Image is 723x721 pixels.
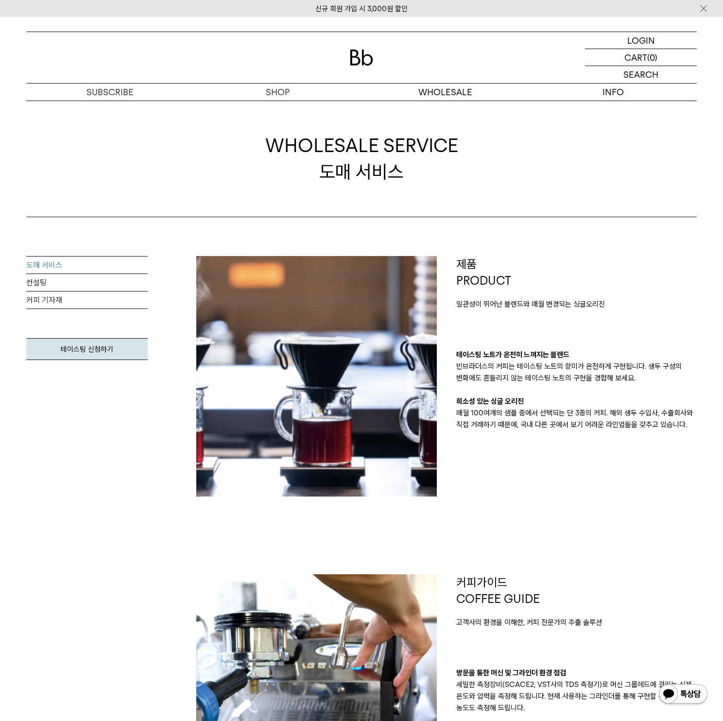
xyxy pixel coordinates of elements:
p: WHOLESALE [361,84,529,101]
span: WHOLESALE SERVICE [265,133,458,158]
a: SUBSCRIBE [26,84,194,101]
img: 카카오톡 채널 1:1 채팅 버튼 [658,683,708,706]
p: LOGIN [627,32,655,49]
img: 로고 [350,50,373,66]
a: 커피 기자재 [26,292,148,309]
p: (0) [647,49,657,66]
p: 매월 100여개의 샘플 중에서 선택되는 단 3종의 커피. 해외 생두 수입사, 수출회사와 직접 거래하기 때문에, 국내 다른 곳에서 보기 어려운 라인업들을 갖추고 있습니다. [456,407,697,430]
p: 테이스팅 노트가 온전히 느껴지는 블렌드 [456,349,697,360]
p: 빈브라더스의 커피는 테이스팅 노트의 향미가 온전하게 구현됩니다. 생두 구성의 변화에도 흔들리지 않는 테이스팅 노트의 구현을 경험해 보세요. [456,360,697,384]
a: LOGIN [585,32,697,49]
p: SEARCH [623,66,658,83]
a: CART (0) [585,49,697,66]
p: 제품 PRODUCT [456,256,697,289]
p: 세밀한 측정장비(SCACE2, VST사의 TDS 측정기)로 머신 그룹헤드에 걸리는 실제 온도와 압력을 측정해 드립니다. 현재 사용하는 그라인더를 통해 구현할 수 있는 농도도 ... [456,679,697,714]
p: 희소성 있는 싱글 오리진 [456,395,697,407]
div: 도매 서비스 [265,133,458,184]
a: 신규 회원 가입 시 3,000원 할인 [315,4,408,13]
a: 테이스팅 신청하기 [26,338,148,360]
a: 도매 서비스 [26,257,148,274]
a: SHOP [194,84,361,101]
p: 방문을 통한 머신 및 그라인더 환경 점검 [456,667,697,679]
p: INFO [529,84,697,101]
a: 컨설팅 [26,274,148,292]
p: 일관성이 뛰어난 블렌드와 매월 변경되는 싱글오리진 [456,298,697,310]
p: CART [624,49,647,66]
p: 고객사의 환경을 이해한, 커피 전문가의 추출 솔루션 [456,617,697,628]
p: 커피가이드 COFFEE GUIDE [456,574,697,607]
